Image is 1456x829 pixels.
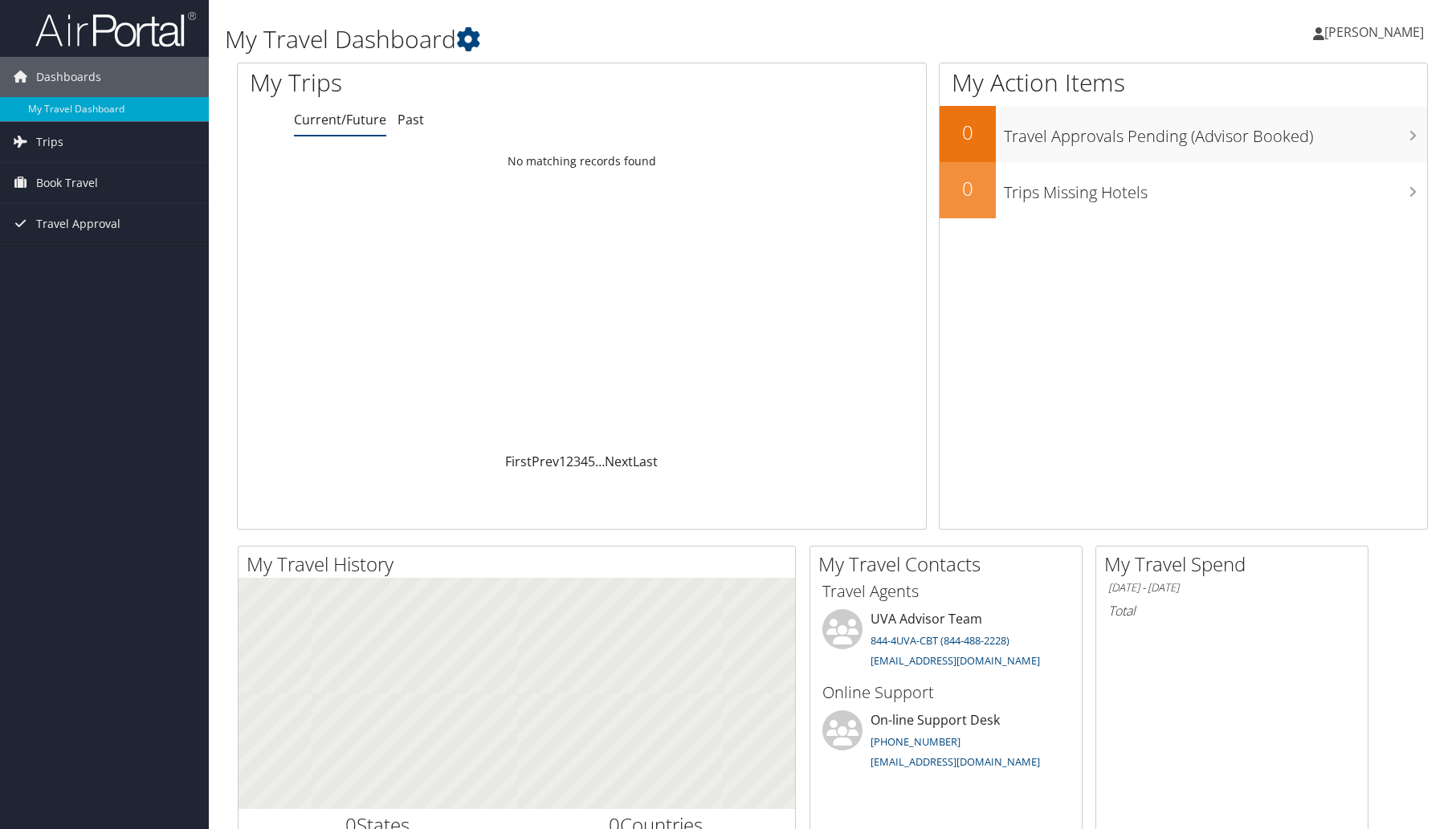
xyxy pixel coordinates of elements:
[238,147,926,176] td: No matching records found
[36,122,63,162] span: Trips
[505,453,532,470] a: First
[566,453,573,470] a: 2
[247,551,795,578] h2: My Travel History
[1324,23,1424,41] span: [PERSON_NAME]
[940,162,1427,218] a: 0Trips Missing Hotels
[294,111,386,128] a: Current/Future
[1104,551,1368,578] h2: My Travel Spend
[250,66,627,100] h1: My Trips
[532,453,559,470] a: Prev
[595,453,605,470] span: …
[1108,602,1356,620] h6: Total
[871,754,1040,769] a: [EMAIL_ADDRESS][DOMAIN_NAME]
[871,633,1009,648] a: 844-4UVA-CBT (844-488-2228)
[940,66,1427,100] h1: My Action Items
[1108,580,1356,595] h6: [DATE] - [DATE]
[605,453,633,470] a: Next
[822,681,1070,704] h3: Online Support
[35,10,196,48] img: airportal-logo.png
[822,580,1070,603] h3: Travel Agents
[36,163,98,203] span: Book Travel
[814,710,1078,776] li: On-line Support Desk
[1004,117,1427,148] h3: Travel Approvals Pending (Advisor Booked)
[225,22,1035,56] h1: My Travel Dashboard
[588,453,595,470] a: 5
[871,653,1040,668] a: [EMAIL_ADDRESS][DOMAIN_NAME]
[818,551,1082,578] h2: My Travel Contacts
[940,119,996,146] h2: 0
[1004,173,1427,204] h3: Trips Missing Hotels
[940,106,1427,162] a: 0Travel Approvals Pending (Advisor Booked)
[1313,8,1440,56] a: [PERSON_NAME]
[633,453,658,470] a: Last
[36,204,120,244] span: Travel Approval
[940,175,996,202] h2: 0
[581,453,588,470] a: 4
[36,57,101,97] span: Dashboards
[559,453,566,470] a: 1
[573,453,581,470] a: 3
[871,734,960,749] a: [PHONE_NUMBER]
[398,111,424,128] a: Past
[814,609,1078,675] li: UVA Advisor Team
